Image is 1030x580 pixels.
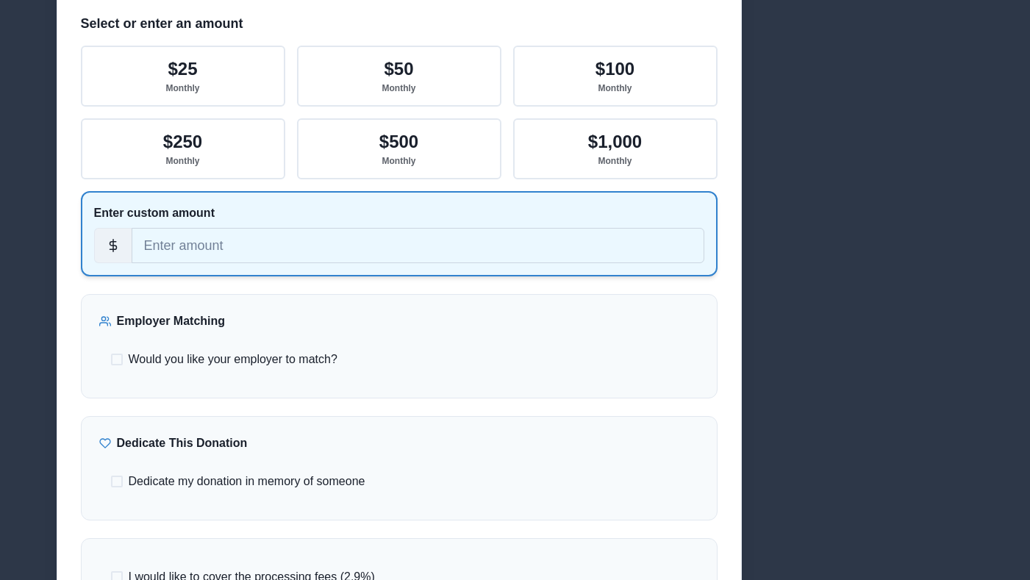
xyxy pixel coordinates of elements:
[129,351,337,368] span: Would you like your employer to match?
[81,118,285,179] button: $250Monthly
[513,118,718,179] button: $1,000Monthly
[297,118,501,179] button: $500Monthly
[117,434,248,452] p: Dedicate This Donation
[132,228,704,263] input: Enter amount
[94,204,704,222] p: Enter custom amount
[588,132,642,153] p: $1,000
[81,14,718,34] p: Select or enter an amount
[168,59,197,80] p: $25
[165,156,199,166] p: Monthly
[81,46,285,107] button: $25Monthly
[513,46,718,107] button: $100Monthly
[596,59,634,80] p: $100
[382,83,416,93] p: Monthly
[166,83,200,93] p: Monthly
[163,132,202,153] p: $250
[598,83,632,93] p: Monthly
[117,312,226,330] p: Employer Matching
[382,156,415,166] p: Monthly
[379,132,418,153] p: $500
[598,156,632,166] p: Monthly
[129,473,365,490] span: Dedicate my donation in memory of someone
[384,59,413,80] p: $50
[297,46,501,107] button: $50Monthly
